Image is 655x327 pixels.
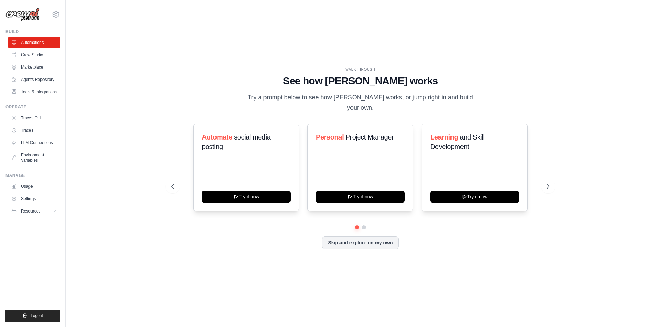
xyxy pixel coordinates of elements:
a: Usage [8,181,60,192]
a: Traces [8,125,60,136]
button: Try it now [316,191,405,203]
a: Environment Variables [8,149,60,166]
button: Try it now [430,191,519,203]
span: Automate [202,133,232,141]
a: LLM Connections [8,137,60,148]
a: Agents Repository [8,74,60,85]
div: Operate [5,104,60,110]
iframe: Chat Widget [621,294,655,327]
a: Crew Studio [8,49,60,60]
span: social media posting [202,133,271,150]
a: Traces Old [8,112,60,123]
a: Settings [8,193,60,204]
span: Project Manager [346,133,394,141]
div: WALKTHROUGH [171,67,549,72]
button: Logout [5,310,60,322]
span: Logout [30,313,43,318]
span: Learning [430,133,458,141]
a: Automations [8,37,60,48]
img: Logo [5,8,40,21]
p: Try a prompt below to see how [PERSON_NAME] works, or jump right in and build your own. [245,93,475,113]
span: and Skill Development [430,133,484,150]
button: Try it now [202,191,291,203]
a: Tools & Integrations [8,86,60,97]
span: Personal [316,133,344,141]
div: Manage [5,173,60,178]
button: Resources [8,206,60,217]
button: Skip and explore on my own [322,236,398,249]
span: Resources [21,208,40,214]
a: Marketplace [8,62,60,73]
h1: See how [PERSON_NAME] works [171,75,549,87]
div: Build [5,29,60,34]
